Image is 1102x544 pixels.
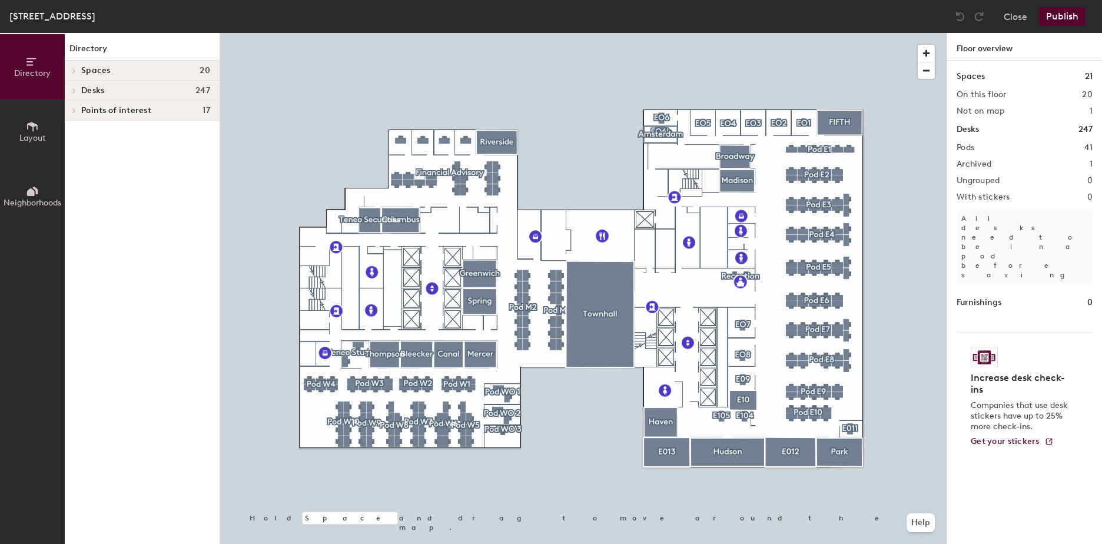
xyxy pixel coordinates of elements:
[957,90,1007,99] h2: On this floor
[14,68,51,78] span: Directory
[971,437,1054,447] a: Get your stickers
[1082,90,1093,99] h2: 20
[19,133,46,143] span: Layout
[81,66,111,75] span: Spaces
[907,513,935,532] button: Help
[1090,107,1093,116] h2: 1
[957,296,1001,309] h1: Furnishings
[65,42,220,61] h1: Directory
[1090,160,1093,169] h2: 1
[1087,193,1093,202] h2: 0
[971,400,1071,432] p: Companies that use desk stickers have up to 25% more check-ins.
[957,70,985,83] h1: Spaces
[971,372,1071,396] h4: Increase desk check-ins
[971,436,1040,446] span: Get your stickers
[4,198,61,208] span: Neighborhoods
[957,107,1004,116] h2: Not on map
[195,86,210,95] span: 247
[1004,7,1027,26] button: Close
[1084,143,1093,152] h2: 41
[957,160,991,169] h2: Archived
[81,106,151,115] span: Points of interest
[957,123,979,136] h1: Desks
[947,33,1102,61] h1: Floor overview
[1087,176,1093,185] h2: 0
[81,86,104,95] span: Desks
[1085,70,1093,83] h1: 21
[1078,123,1093,136] h1: 247
[9,9,95,24] div: [STREET_ADDRESS]
[957,143,974,152] h2: Pods
[1039,7,1086,26] button: Publish
[200,66,210,75] span: 20
[957,209,1093,284] p: All desks need to be in a pod before saving
[203,106,210,115] span: 17
[954,11,966,22] img: Undo
[957,176,1000,185] h2: Ungrouped
[1087,296,1093,309] h1: 0
[973,11,985,22] img: Redo
[957,193,1010,202] h2: With stickers
[971,347,998,367] img: Sticker logo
